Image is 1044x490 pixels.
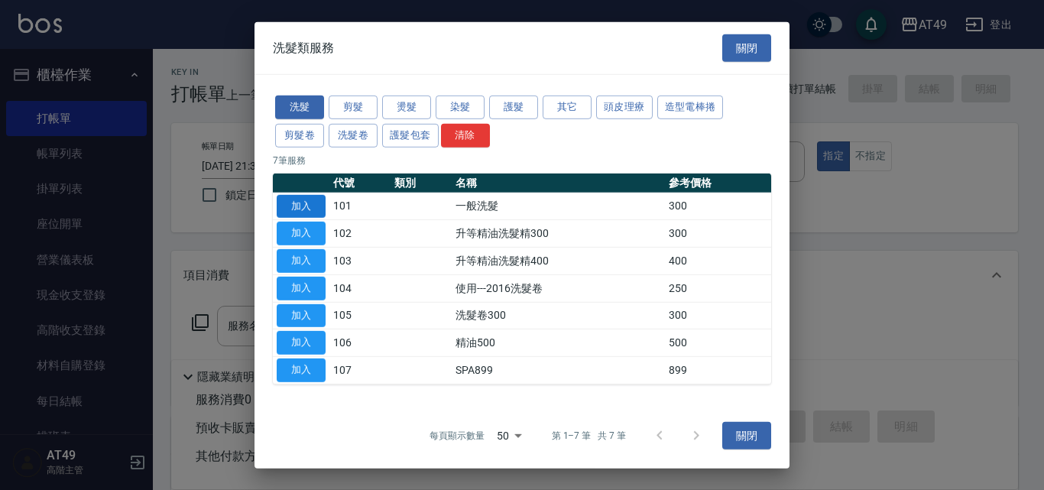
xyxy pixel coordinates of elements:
td: 300 [665,220,771,248]
button: 剪髮 [329,96,378,119]
td: 105 [329,302,391,329]
th: 名稱 [452,173,664,193]
td: SPA899 [452,356,664,384]
button: 頭皮理療 [596,96,653,119]
button: 加入 [277,194,326,218]
td: 使用---2016洗髮卷 [452,274,664,302]
td: 102 [329,220,391,248]
td: 升等精油洗髮精300 [452,220,664,248]
button: 剪髮卷 [275,124,324,148]
td: 洗髮卷300 [452,302,664,329]
button: 加入 [277,359,326,382]
button: 關閉 [722,34,771,62]
button: 關閉 [722,421,771,449]
td: 一般洗髮 [452,193,664,220]
button: 加入 [277,303,326,327]
button: 其它 [543,96,592,119]
td: 300 [665,302,771,329]
td: 精油500 [452,329,664,357]
p: 每頁顯示數量 [430,429,485,443]
td: 103 [329,247,391,274]
th: 代號 [329,173,391,193]
td: 升等精油洗髮精400 [452,247,664,274]
td: 107 [329,356,391,384]
td: 104 [329,274,391,302]
th: 類別 [391,173,452,193]
button: 護髮 [489,96,538,119]
td: 101 [329,193,391,220]
div: 50 [491,415,527,456]
p: 第 1–7 筆 共 7 筆 [552,429,626,443]
button: 染髮 [436,96,485,119]
span: 洗髮類服務 [273,41,334,56]
p: 7 筆服務 [273,153,771,167]
button: 加入 [277,277,326,300]
button: 造型電棒捲 [657,96,724,119]
button: 加入 [277,222,326,245]
td: 500 [665,329,771,357]
button: 洗髮卷 [329,124,378,148]
button: 加入 [277,331,326,355]
button: 加入 [277,249,326,273]
td: 899 [665,356,771,384]
button: 清除 [441,124,490,148]
td: 300 [665,193,771,220]
button: 燙髮 [382,96,431,119]
td: 400 [665,247,771,274]
td: 106 [329,329,391,357]
th: 參考價格 [665,173,771,193]
td: 250 [665,274,771,302]
button: 洗髮 [275,96,324,119]
button: 護髮包套 [382,124,439,148]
